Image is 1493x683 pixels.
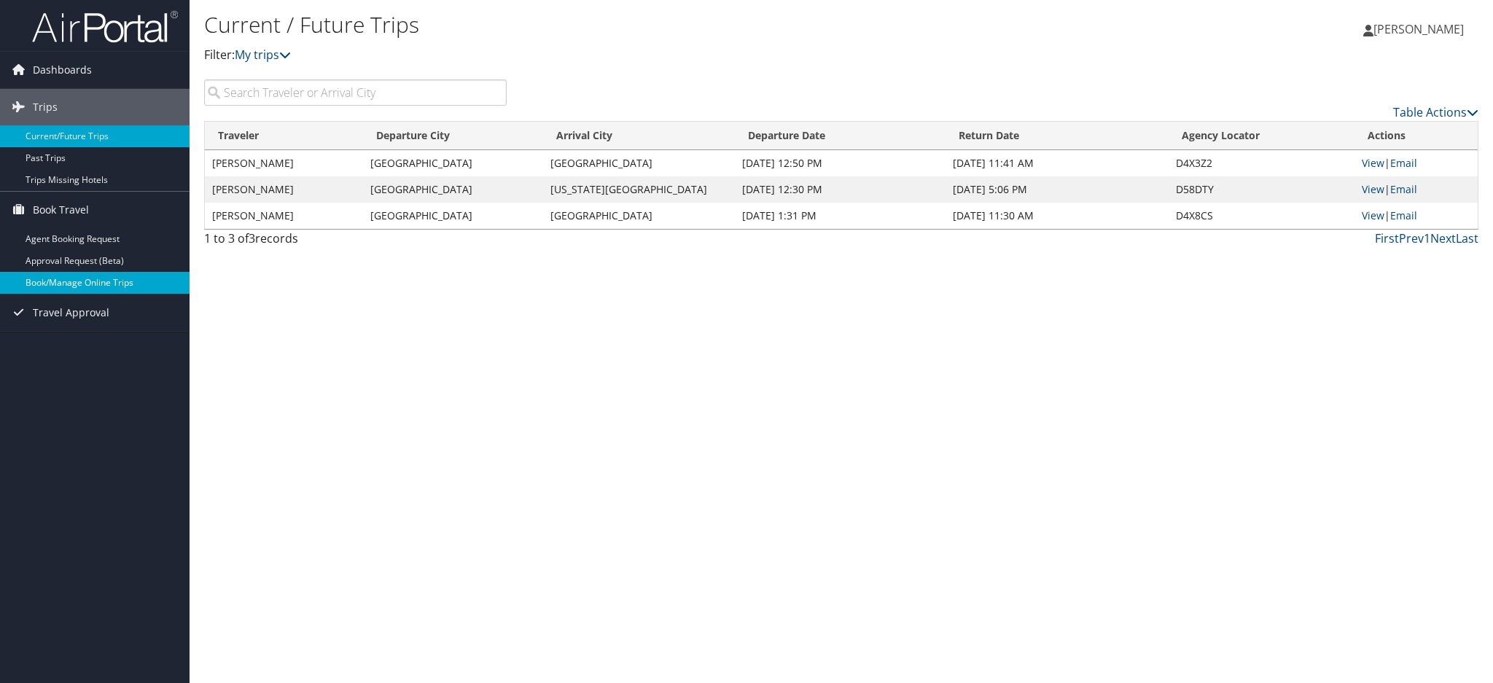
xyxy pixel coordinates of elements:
td: D4X8CS [1169,203,1354,229]
p: Filter: [204,46,1053,65]
th: Agency Locator: activate to sort column ascending [1169,122,1354,150]
td: | [1354,176,1478,203]
td: [DATE] 1:31 PM [735,203,946,229]
td: | [1354,203,1478,229]
td: [DATE] 11:41 AM [946,150,1169,176]
a: [PERSON_NAME] [1363,7,1478,51]
a: My trips [235,47,291,63]
span: [PERSON_NAME] [1373,21,1464,37]
td: [PERSON_NAME] [205,176,363,203]
td: [GEOGRAPHIC_DATA] [363,150,543,176]
a: Table Actions [1393,104,1478,120]
a: 1 [1424,230,1430,246]
td: D58DTY [1169,176,1354,203]
img: airportal-logo.png [32,9,178,44]
td: [GEOGRAPHIC_DATA] [543,203,735,229]
td: [GEOGRAPHIC_DATA] [363,203,543,229]
span: 3 [249,230,255,246]
th: Departure City: activate to sort column ascending [363,122,543,150]
a: Email [1390,208,1417,222]
span: Trips [33,89,58,125]
td: [DATE] 11:30 AM [946,203,1169,229]
a: View [1362,208,1384,222]
input: Search Traveler or Arrival City [204,79,507,106]
a: Last [1456,230,1478,246]
td: [DATE] 5:06 PM [946,176,1169,203]
span: Travel Approval [33,294,109,331]
td: | [1354,150,1478,176]
th: Arrival City: activate to sort column ascending [543,122,735,150]
th: Traveler: activate to sort column ascending [205,122,363,150]
span: Dashboards [33,52,92,88]
td: [DATE] 12:50 PM [735,150,946,176]
div: 1 to 3 of records [204,230,507,254]
th: Departure Date: activate to sort column descending [735,122,946,150]
a: First [1375,230,1399,246]
td: [GEOGRAPHIC_DATA] [363,176,543,203]
a: Prev [1399,230,1424,246]
td: [GEOGRAPHIC_DATA] [543,150,735,176]
span: Book Travel [33,192,89,228]
a: Email [1390,156,1417,170]
th: Actions [1354,122,1478,150]
td: [PERSON_NAME] [205,150,363,176]
td: [US_STATE][GEOGRAPHIC_DATA] [543,176,735,203]
a: View [1362,156,1384,170]
a: View [1362,182,1384,196]
td: [PERSON_NAME] [205,203,363,229]
td: [DATE] 12:30 PM [735,176,946,203]
th: Return Date: activate to sort column ascending [946,122,1169,150]
a: Email [1390,182,1417,196]
h1: Current / Future Trips [204,9,1053,40]
td: D4X3Z2 [1169,150,1354,176]
a: Next [1430,230,1456,246]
